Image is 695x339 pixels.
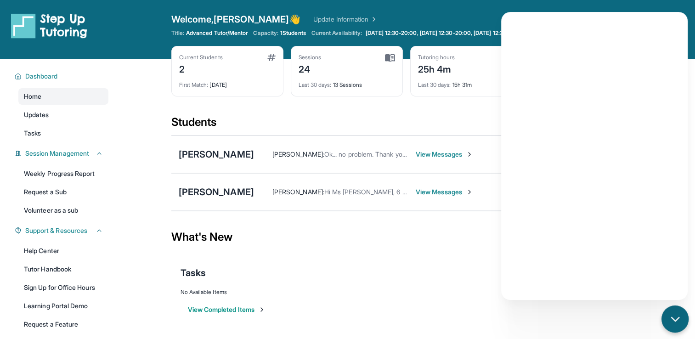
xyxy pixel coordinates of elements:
[25,226,87,235] span: Support & Resources
[418,76,514,89] div: 15h 31m
[253,29,278,37] span: Capacity:
[22,72,103,81] button: Dashboard
[179,54,223,61] div: Current Students
[18,243,108,259] a: Help Center
[324,188,485,196] span: Hi Ms [PERSON_NAME], 6 pm is confirmed. Thank you!
[179,76,276,89] div: [DATE]
[272,150,324,158] span: [PERSON_NAME] :
[299,76,395,89] div: 13 Sessions
[466,188,473,196] img: Chevron-Right
[179,81,209,88] span: First Match :
[18,279,108,296] a: Sign Up for Office Hours
[324,150,472,158] span: Ok... no problem. Thank you for letting me know😊
[171,13,301,26] span: Welcome, [PERSON_NAME] 👋
[171,217,642,257] div: What's New
[18,125,108,141] a: Tasks
[466,151,473,158] img: Chevron-Right
[179,186,254,198] div: [PERSON_NAME]
[299,61,322,76] div: 24
[18,298,108,314] a: Learning Portal Demo
[18,202,108,219] a: Volunteer as a sub
[416,150,473,159] span: View Messages
[24,110,49,119] span: Updates
[18,316,108,333] a: Request a Feature
[18,107,108,123] a: Updates
[186,29,248,37] span: Advanced Tutor/Mentor
[385,54,395,62] img: card
[22,226,103,235] button: Support & Resources
[416,187,473,197] span: View Messages
[181,266,206,279] span: Tasks
[418,81,451,88] span: Last 30 days :
[272,188,324,196] span: [PERSON_NAME] :
[18,165,108,182] a: Weekly Progress Report
[364,29,579,37] a: [DATE] 12:30-20:00, [DATE] 12:30-20:00, [DATE] 12:30-18:00, [DATE] 12:30-20:00
[22,149,103,158] button: Session Management
[313,15,378,24] a: Update Information
[366,29,577,37] span: [DATE] 12:30-20:00, [DATE] 12:30-20:00, [DATE] 12:30-18:00, [DATE] 12:30-20:00
[418,61,455,76] div: 25h 4m
[179,148,254,161] div: [PERSON_NAME]
[280,29,306,37] span: 1 Students
[311,29,362,37] span: Current Availability:
[25,149,89,158] span: Session Management
[368,15,378,24] img: Chevron Right
[181,288,633,296] div: No Available Items
[501,12,688,300] iframe: Chatbot
[179,61,223,76] div: 2
[299,81,332,88] span: Last 30 days :
[171,115,642,135] div: Students
[18,88,108,105] a: Home
[299,54,322,61] div: Sessions
[188,305,266,314] button: View Completed Items
[171,29,184,37] span: Title:
[18,261,108,277] a: Tutor Handbook
[11,13,87,39] img: logo
[24,92,41,101] span: Home
[24,129,41,138] span: Tasks
[418,54,455,61] div: Tutoring hours
[25,72,58,81] span: Dashboard
[661,305,689,333] button: chat-button
[267,54,276,61] img: card
[18,184,108,200] a: Request a Sub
